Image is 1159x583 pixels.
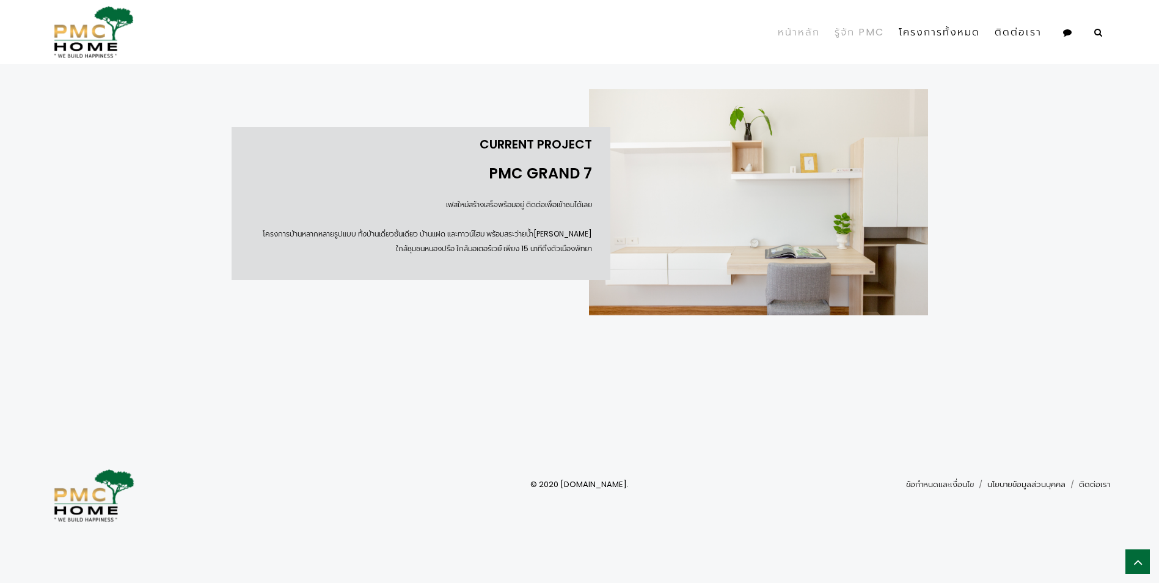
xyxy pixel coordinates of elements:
[49,469,134,522] img: logo
[906,479,974,490] a: ข้อกำหนดและเงื่อนไข
[530,479,629,490] span: © 2020 [DOMAIN_NAME].
[987,11,1049,54] a: ติดต่อเรา
[891,11,987,54] a: โครงการทั้งหมด
[1079,479,1110,490] a: ติดต่อเรา
[250,136,592,152] h3: Current Project
[250,164,592,183] h1: PMC GRAND 7
[770,11,827,54] a: หน้าหลัก
[827,11,891,54] a: รู้จัก PMC
[589,89,928,315] img: pic4
[250,227,592,256] p: โครงการบ้านหลากหลายรูปแบบ ทั้งบ้านเดี่ยวชั้นเดียว บ้านแฝด และทาวน์โฮม พร้อมสระว่ายน้ำ[PERSON_NAME...
[250,197,592,212] p: เฟสใหม่สร้างเสร็จพร้อมอยู่ ติดต่อเพื่อเข้าชมได้เลย
[49,6,134,58] img: pmc-logo
[987,479,1066,490] a: นโยบายข้อมูลส่วนบุคคล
